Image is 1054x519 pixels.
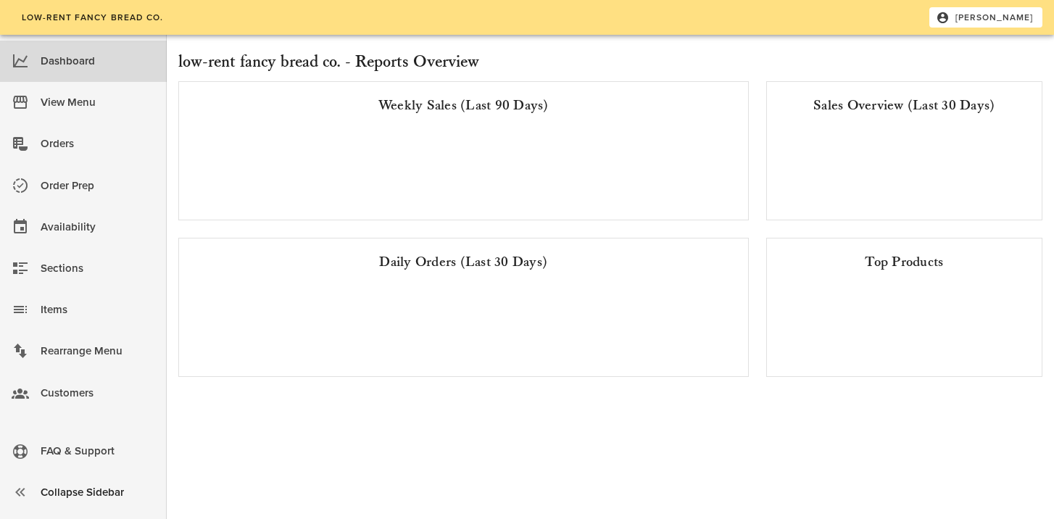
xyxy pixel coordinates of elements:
[41,381,155,405] div: Customers
[41,423,155,447] div: Shop Settings
[191,250,736,273] div: Daily Orders (Last 30 Days)
[41,91,155,115] div: View Menu
[41,439,155,463] div: FAQ & Support
[41,215,155,239] div: Availability
[41,339,155,363] div: Rearrange Menu
[929,7,1042,28] button: [PERSON_NAME]
[41,298,155,322] div: Items
[779,250,1030,273] div: Top Products
[20,12,163,22] span: low-rent fancy bread co.
[41,257,155,281] div: Sections
[41,132,155,156] div: Orders
[939,11,1034,24] span: [PERSON_NAME]
[191,94,736,117] div: Weekly Sales (Last 90 Days)
[12,7,173,28] a: low-rent fancy bread co.
[779,94,1030,117] div: Sales Overview (Last 30 Days)
[41,49,155,73] div: Dashboard
[178,49,1042,75] h2: low-rent fancy bread co. - Reports Overview
[41,481,155,505] div: Collapse Sidebar
[41,174,155,198] div: Order Prep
